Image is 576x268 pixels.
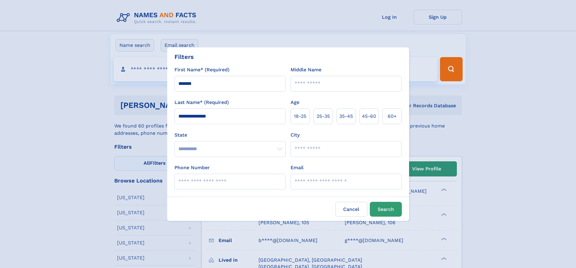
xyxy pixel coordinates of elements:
[339,113,353,120] span: 35‑45
[291,131,300,139] label: City
[291,99,299,106] label: Age
[174,66,229,73] label: First Name* (Required)
[335,202,367,217] label: Cancel
[174,52,194,61] div: Filters
[291,66,321,73] label: Middle Name
[174,164,210,171] label: Phone Number
[294,113,306,120] span: 18‑25
[388,113,397,120] span: 60+
[174,99,229,106] label: Last Name* (Required)
[291,164,304,171] label: Email
[362,113,376,120] span: 45‑60
[317,113,330,120] span: 25‑35
[174,131,286,139] label: State
[370,202,402,217] button: Search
